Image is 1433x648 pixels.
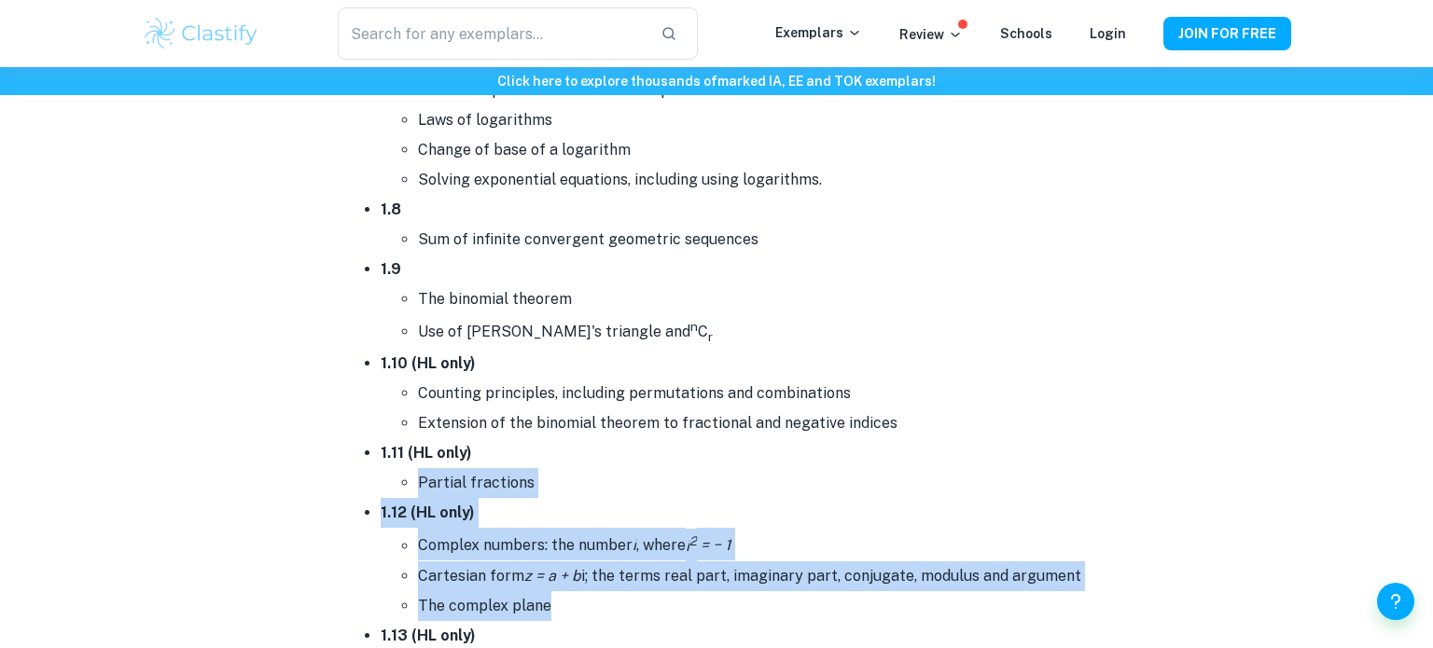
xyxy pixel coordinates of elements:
strong: 1.9 [381,260,401,278]
li: Solving exponential equations, including using logarithms. [418,165,1090,195]
li: Counting principles, including permutations and combinations [418,379,1090,408]
li: Complex numbers: the number , where [418,528,1090,560]
sub: r [708,329,713,344]
i: = − 1 [701,537,731,555]
sup: n [690,319,698,334]
li: The binomial theorem [418,284,1090,314]
strong: 1.8 [381,200,401,218]
i: i [633,537,636,555]
p: Exemplars [775,22,862,43]
input: Search for any exemplars... [338,7,646,60]
button: JOIN FOR FREE [1163,17,1291,50]
strong: 1.11 (HL only) [381,444,472,462]
li: Cartesian form i; the terms real part, imaginary part, conjugate, modulus and argument [418,561,1090,591]
img: Clastify logo [142,15,260,52]
li: The complex plane [418,591,1090,621]
i: i [686,537,697,555]
li: Laws of logarithms [418,105,1090,135]
p: Review [899,24,963,45]
i: z = a + b [524,567,581,585]
h6: Click here to explore thousands of marked IA, EE and TOK exemplars ! [4,71,1429,91]
a: Schools [1000,26,1052,41]
li: Use of [PERSON_NAME]'s triangle and C [418,314,1090,349]
a: Login [1090,26,1126,41]
li: Sum of infinite convergent geometric sequences [418,225,1090,255]
sup: 2 [689,532,697,547]
li: Extension of the binomial theorem to fractional and negative indices [418,408,1090,438]
li: Partial fractions [418,468,1090,498]
strong: 1.10 (HL only) [381,354,476,372]
strong: 1.13 (HL only) [381,627,476,644]
li: Change of base of a logarithm [418,135,1090,165]
strong: 1.12 (HL only) [381,503,475,521]
button: Help and Feedback [1377,583,1414,620]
